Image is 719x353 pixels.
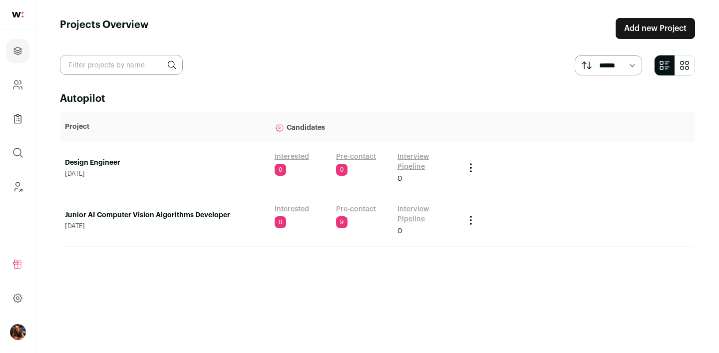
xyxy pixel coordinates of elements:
button: Project Actions [465,214,477,226]
span: 0 [275,164,286,176]
h2: Autopilot [60,92,695,106]
p: Candidates [275,117,455,137]
span: [DATE] [65,222,265,230]
p: Project [65,122,265,132]
a: Interested [275,152,309,162]
span: 9 [336,216,348,228]
a: Interested [275,204,309,214]
a: Company Lists [6,107,29,131]
a: Design Engineer [65,158,265,168]
a: Projects [6,39,29,63]
span: 0 [275,216,286,228]
img: 13968079-medium_jpg [10,324,26,340]
a: Leads (Backoffice) [6,175,29,199]
a: Interview Pipeline [397,204,455,224]
h1: Projects Overview [60,18,149,39]
a: Pre-contact [336,152,376,162]
a: Pre-contact [336,204,376,214]
span: 0 [397,226,402,236]
span: [DATE] [65,170,265,178]
button: Project Actions [465,162,477,174]
a: Junior AI Computer Vision Algorithms Developer [65,210,265,220]
a: Company and ATS Settings [6,73,29,97]
span: 0 [336,164,348,176]
input: Filter projects by name [60,55,183,75]
a: Add new Project [616,18,695,39]
a: Interview Pipeline [397,152,455,172]
img: wellfound-shorthand-0d5821cbd27db2630d0214b213865d53afaa358527fdda9d0ea32b1df1b89c2c.svg [12,12,23,17]
span: 0 [397,174,402,184]
button: Open dropdown [10,324,26,340]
